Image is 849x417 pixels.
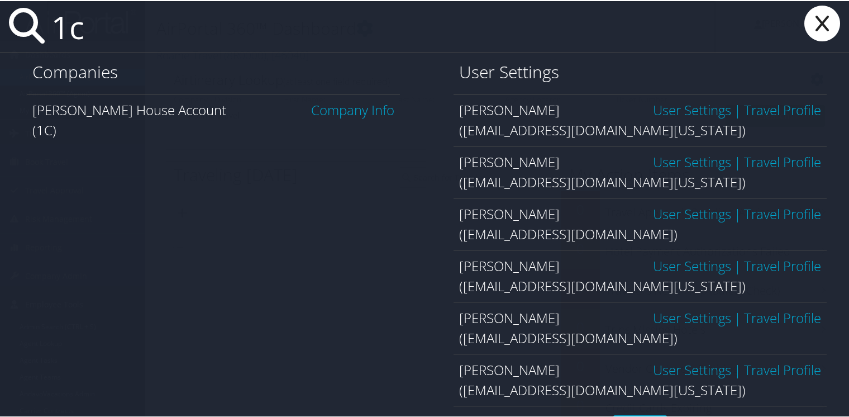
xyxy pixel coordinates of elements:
[459,359,560,378] span: [PERSON_NAME]
[459,255,560,274] span: [PERSON_NAME]
[731,99,744,118] span: |
[459,379,821,399] div: ([EMAIL_ADDRESS][DOMAIN_NAME][US_STATE])
[459,59,821,83] h1: User Settings
[653,99,731,118] a: User Settings
[731,359,744,378] span: |
[744,255,821,274] a: View OBT Profile
[731,255,744,274] span: |
[731,203,744,222] span: |
[459,151,560,170] span: [PERSON_NAME]
[731,307,744,326] span: |
[459,119,821,139] div: ([EMAIL_ADDRESS][DOMAIN_NAME][US_STATE])
[459,223,821,243] div: ([EMAIL_ADDRESS][DOMAIN_NAME])
[459,171,821,191] div: ([EMAIL_ADDRESS][DOMAIN_NAME][US_STATE])
[653,151,731,170] a: User Settings
[653,359,731,378] a: User Settings
[744,359,821,378] a: View OBT Profile
[731,151,744,170] span: |
[744,203,821,222] a: View OBT Profile
[653,307,731,326] a: User Settings
[459,275,821,295] div: ([EMAIL_ADDRESS][DOMAIN_NAME][US_STATE])
[311,99,394,118] a: Company Info
[653,203,731,222] a: User Settings
[459,307,560,326] span: [PERSON_NAME]
[459,327,821,347] div: ([EMAIL_ADDRESS][DOMAIN_NAME])
[744,307,821,326] a: View OBT Profile
[32,99,226,118] span: [PERSON_NAME] House Account
[744,151,821,170] a: View OBT Profile
[459,203,560,222] span: [PERSON_NAME]
[32,59,394,83] h1: Companies
[32,119,394,139] div: (1C)
[653,255,731,274] a: User Settings
[744,99,821,118] a: View OBT Profile
[459,99,560,118] span: [PERSON_NAME]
